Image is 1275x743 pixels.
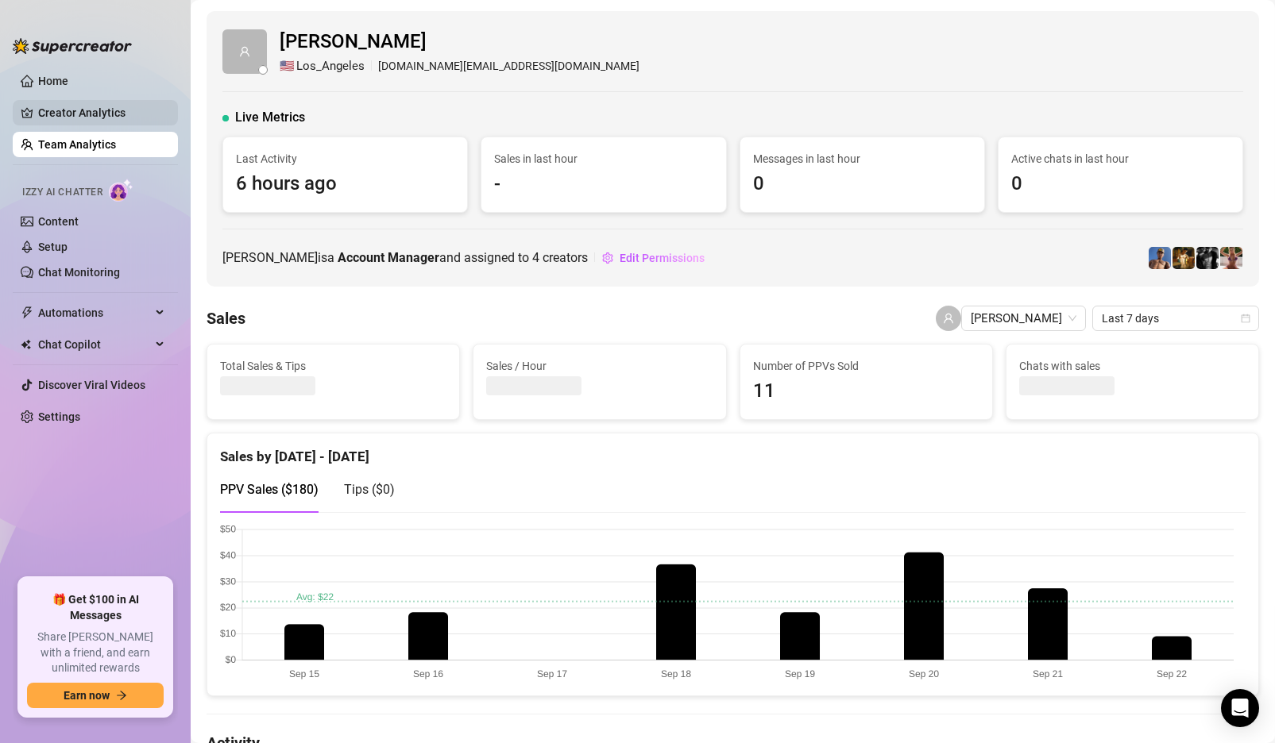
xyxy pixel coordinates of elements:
[486,357,713,375] span: Sales / Hour
[38,241,68,253] a: Setup
[344,482,395,497] span: Tips ( $0 )
[109,179,133,202] img: AI Chatter
[38,75,68,87] a: Home
[753,150,972,167] span: Messages in last hour
[27,683,164,708] button: Earn nowarrow-right
[27,629,164,676] span: Share [PERSON_NAME] with a friend, and earn unlimited rewards
[27,592,164,623] span: 🎁 Get $100 in AI Messages
[601,245,705,271] button: Edit Permissions
[239,46,250,57] span: user
[753,357,979,375] span: Number of PPVs Sold
[38,215,79,228] a: Content
[1102,306,1250,330] span: Last 7 days
[64,689,110,702] span: Earn now
[21,339,31,350] img: Chat Copilot
[1011,169,1230,199] span: 0
[1011,150,1230,167] span: Active chats in last hour
[236,150,454,167] span: Last Activity
[1173,247,1195,269] img: Marvin
[22,185,102,200] span: Izzy AI Chatter
[280,57,639,76] div: [DOMAIN_NAME][EMAIL_ADDRESS][DOMAIN_NAME]
[38,410,80,423] a: Settings
[220,482,319,497] span: PPV Sales ( $180 )
[21,306,33,319] span: thunderbolt
[494,169,713,199] span: -
[296,57,365,76] span: Los_Angeles
[220,433,1246,468] div: Sales by [DATE] - [DATE]
[38,379,145,391] a: Discover Viral Videos
[943,313,954,324] span: user
[38,332,151,357] span: Chat Copilot
[753,169,972,199] span: 0
[1149,247,1171,269] img: Dallas
[280,57,295,76] span: 🇺🇸
[38,266,120,279] a: Chat Monitoring
[116,690,127,701] span: arrow-right
[602,252,613,264] span: setting
[1241,314,1250,323] span: calendar
[207,307,245,329] h4: Sales
[753,376,979,406] span: 11
[532,250,539,265] span: 4
[38,100,165,125] a: Creator Analytics
[38,300,151,325] span: Automations
[236,169,454,199] span: 6 hours ago
[971,306,1076,330] span: Carlos Pineda
[38,138,116,151] a: Team Analytics
[13,38,132,54] img: logo-BBDzfeDw.svg
[235,108,305,127] span: Live Metrics
[1221,689,1259,727] div: Open Intercom Messenger
[1019,357,1246,375] span: Chats with sales
[1196,247,1219,269] img: Marvin
[220,357,446,375] span: Total Sales & Tips
[1220,247,1242,269] img: Destiny
[280,27,639,57] span: [PERSON_NAME]
[494,150,713,167] span: Sales in last hour
[338,250,439,265] b: Account Manager
[620,252,705,264] span: Edit Permissions
[222,248,588,268] span: [PERSON_NAME] is a and assigned to creators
